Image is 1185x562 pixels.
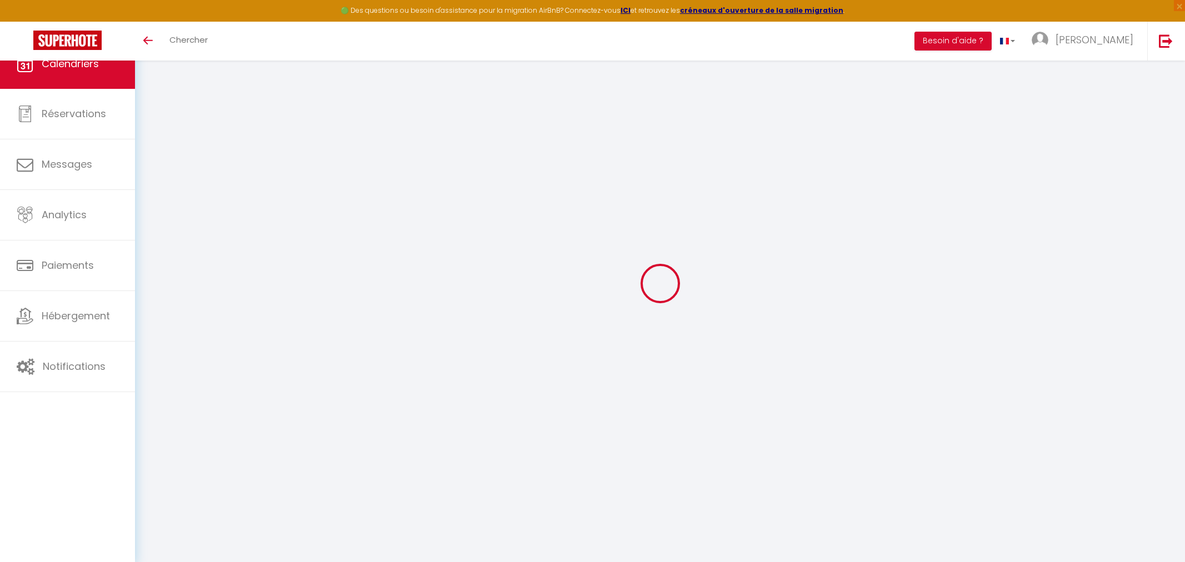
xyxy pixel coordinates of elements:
a: ICI [621,6,631,15]
button: Besoin d'aide ? [914,32,992,51]
span: Notifications [43,359,106,373]
a: créneaux d'ouverture de la salle migration [680,6,843,15]
span: Chercher [169,34,208,46]
a: ... [PERSON_NAME] [1023,22,1147,61]
img: logout [1159,34,1173,48]
img: Super Booking [33,31,102,50]
span: Réservations [42,107,106,121]
a: Chercher [161,22,216,61]
span: [PERSON_NAME] [1056,33,1133,47]
span: Analytics [42,208,87,222]
span: Hébergement [42,309,110,323]
span: Calendriers [42,57,99,71]
span: Messages [42,157,92,171]
img: ... [1032,32,1048,48]
span: Paiements [42,258,94,272]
